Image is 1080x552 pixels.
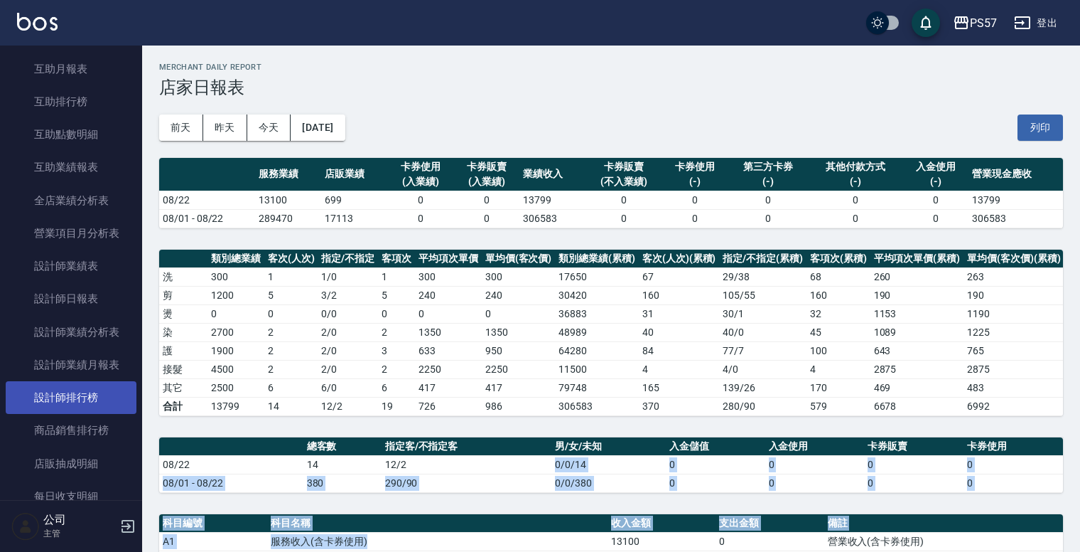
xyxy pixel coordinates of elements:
td: 643 [870,341,964,360]
td: 190 [870,286,964,304]
td: 2 [378,323,415,341]
td: 1900 [207,341,264,360]
th: 平均項次單價 [415,250,482,268]
td: 接髮 [159,360,207,378]
td: 0 [482,304,556,323]
td: 2500 [207,378,264,397]
td: 13799 [207,397,264,415]
td: 30420 [555,286,639,304]
td: 5 [264,286,318,304]
td: 6 [264,378,318,397]
td: 40 / 0 [719,323,806,341]
td: 1350 [415,323,482,341]
table: a dense table [159,250,1064,416]
button: [DATE] [291,115,345,141]
td: 1089 [870,323,964,341]
th: 單均價(客次價) [482,250,556,268]
th: 科目編號 [159,514,267,533]
td: 護 [159,341,207,360]
td: 40 [639,323,720,341]
td: 370 [639,397,720,415]
td: 48989 [555,323,639,341]
td: 0 [902,191,968,209]
th: 指定客/不指定客 [382,437,551,456]
th: 男/女/未知 [551,437,666,456]
td: 服務收入(含卡券使用) [267,532,607,551]
h2: Merchant Daily Report [159,63,1063,72]
td: 燙 [159,304,207,323]
div: 卡券販賣 [590,159,659,174]
a: 設計師業績月報表 [6,349,136,381]
th: 服務業績 [255,158,321,191]
td: 765 [963,341,1064,360]
div: 卡券販賣 [457,159,516,174]
td: 13799 [519,191,585,209]
button: 列印 [1017,115,1063,141]
div: (-) [666,174,725,189]
a: 店販抽成明細 [6,447,136,480]
td: 4 [806,360,870,378]
div: PS57 [970,14,997,32]
td: 洗 [159,267,207,286]
td: 08/22 [159,191,255,209]
td: 306583 [519,209,585,228]
td: 0 / 0 [318,304,378,323]
div: 入金使用 [906,159,965,174]
td: 263 [963,267,1064,286]
td: 0 [864,455,963,474]
td: 2 [264,323,318,341]
td: 11500 [555,360,639,378]
td: 260 [870,267,964,286]
td: 0 [728,209,809,228]
td: 6 [378,378,415,397]
div: 卡券使用 [391,159,450,174]
td: 0 [765,455,865,474]
th: 客次(人次)(累積) [639,250,720,268]
td: 0 [809,209,903,228]
td: 17113 [321,209,387,228]
td: 13100 [607,532,715,551]
th: 總客數 [303,437,382,456]
a: 每日收支明細 [6,480,136,513]
div: (-) [732,174,805,189]
td: 0 [809,191,903,209]
th: 支出金額 [715,514,823,533]
td: 0 [963,474,1063,492]
td: 0 [207,304,264,323]
td: 0 [662,191,728,209]
td: 1 [264,267,318,286]
img: Logo [17,13,58,31]
td: 240 [415,286,482,304]
td: 13100 [255,191,321,209]
td: 19 [378,397,415,415]
td: 417 [415,378,482,397]
td: 64280 [555,341,639,360]
td: 483 [963,378,1064,397]
th: 營業現金應收 [968,158,1063,191]
td: 1153 [870,304,964,323]
td: 0 [415,304,482,323]
td: 0 [765,474,865,492]
a: 互助點數明細 [6,118,136,151]
a: 全店業績分析表 [6,184,136,217]
table: a dense table [159,158,1063,228]
th: 平均項次單價(累積) [870,250,964,268]
th: 卡券販賣 [864,437,963,456]
td: 29 / 38 [719,267,806,286]
td: 1 [378,267,415,286]
img: Person [11,512,40,541]
a: 營業項目月分析表 [6,217,136,250]
th: 類別總業績(累積) [555,250,639,268]
button: PS57 [947,9,1003,38]
td: 290/90 [382,474,551,492]
td: 380 [303,474,382,492]
td: 2700 [207,323,264,341]
td: 950 [482,341,556,360]
th: 入金儲值 [666,437,765,456]
td: 105 / 55 [719,286,806,304]
td: 306583 [555,397,639,415]
td: 2 / 0 [318,341,378,360]
th: 備註 [824,514,1063,533]
td: 68 [806,267,870,286]
td: 32 [806,304,870,323]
